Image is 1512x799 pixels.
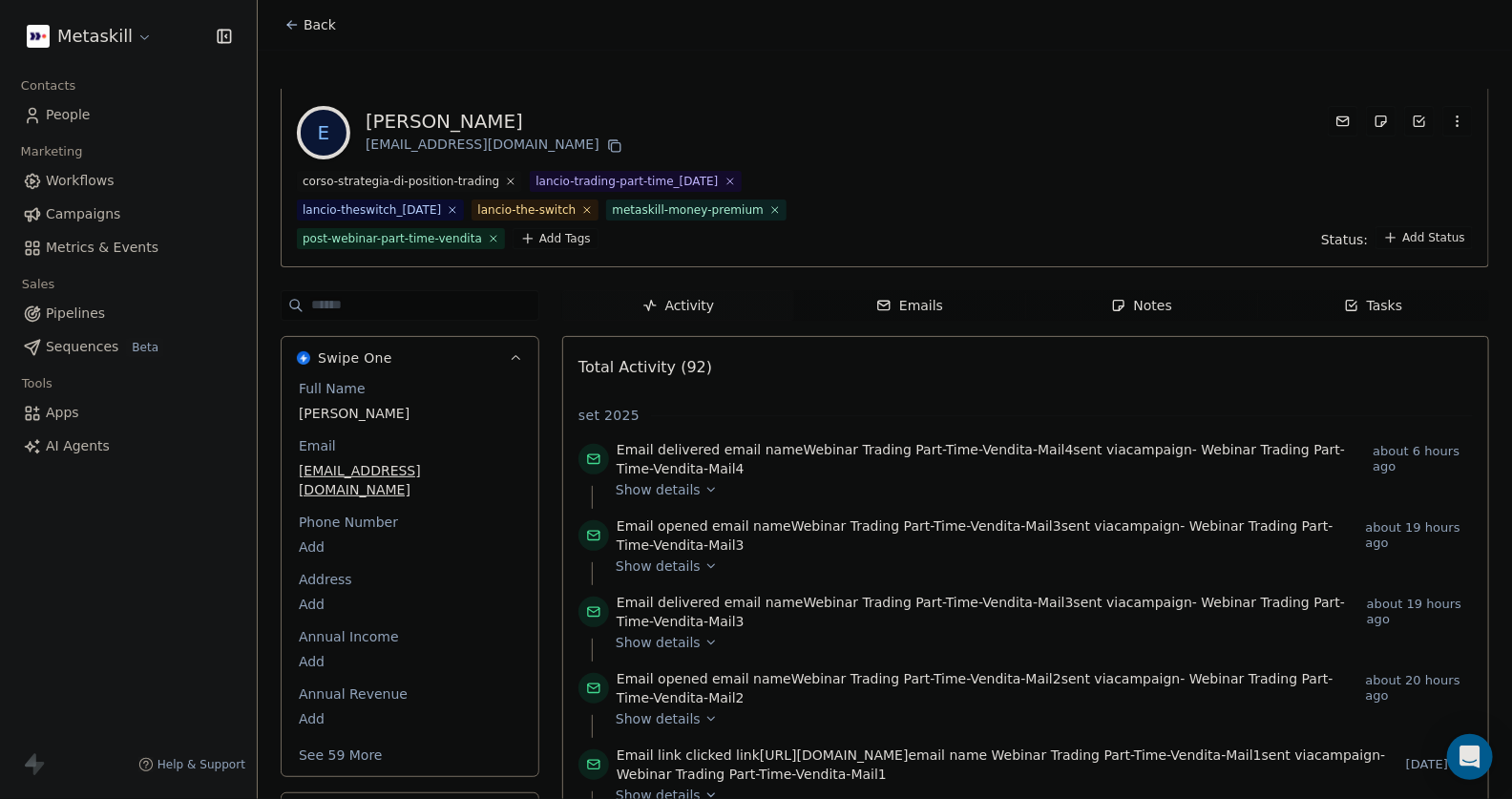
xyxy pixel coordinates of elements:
[616,633,1459,652] a: Show details
[282,337,538,379] button: Swipe OneSwipe One
[46,105,91,125] span: People
[287,738,394,772] button: See 59 More
[15,431,241,462] a: AI Agents
[303,201,441,219] div: lancio-theswitch_[DATE]
[46,403,79,423] span: Apps
[301,110,346,156] span: E
[46,238,158,258] span: Metrics & Events
[616,557,1459,576] a: Show details
[617,595,720,610] span: Email delivered
[299,537,521,557] span: Add
[295,570,356,589] span: Address
[791,671,1061,686] span: Webinar Trading Part-Time-Vendita-Mail2
[299,595,521,614] span: Add
[299,461,521,499] span: [EMAIL_ADDRESS][DOMAIN_NAME]
[616,633,701,652] span: Show details
[1366,673,1473,704] span: about 20 hours ago
[1111,296,1172,316] div: Notes
[612,201,764,219] div: metaskill-money-premium
[876,296,943,316] div: Emails
[46,304,105,324] span: Pipelines
[617,593,1359,631] span: email name sent via campaign -
[616,557,701,576] span: Show details
[513,228,598,249] button: Add Tags
[12,137,91,166] span: Marketing
[1321,230,1368,249] span: Status:
[297,351,310,365] img: Swipe One
[318,348,392,368] span: Swipe One
[15,165,241,197] a: Workflows
[304,15,336,34] span: Back
[46,436,110,456] span: AI Agents
[804,595,1074,610] span: Webinar Trading Part-Time-Vendita-Mail3
[617,516,1358,555] span: email name sent via campaign -
[13,270,63,299] span: Sales
[617,671,708,686] span: Email opened
[15,99,241,131] a: People
[617,442,720,457] span: Email delivered
[617,440,1365,478] span: email name sent via campaign -
[15,232,241,263] a: Metrics & Events
[760,747,909,763] span: [URL][DOMAIN_NAME]
[15,397,241,429] a: Apps
[299,709,521,728] span: Add
[1366,520,1473,551] span: about 19 hours ago
[299,404,521,423] span: [PERSON_NAME]
[57,24,133,49] span: Metaskill
[617,747,732,763] span: Email link clicked
[282,379,538,776] div: Swipe OneSwipe One
[617,669,1358,707] span: email name sent via campaign -
[1447,734,1493,780] div: Open Intercom Messenger
[23,20,157,53] button: Metaskill
[1344,296,1403,316] div: Tasks
[138,757,245,772] a: Help & Support
[477,201,576,219] div: lancio-the-switch
[303,173,499,190] div: corso-strategia-di-position-trading
[616,709,1459,728] a: Show details
[295,513,402,532] span: Phone Number
[295,436,340,455] span: Email
[617,518,708,534] span: Email opened
[1367,597,1473,627] span: about 19 hours ago
[616,480,1459,499] a: Show details
[616,709,701,728] span: Show details
[617,746,1398,784] span: link email name sent via campaign -
[15,331,241,363] a: SequencesBeta
[12,72,84,100] span: Contacts
[1406,757,1473,772] span: [DATE]
[1375,226,1473,249] button: Add Status
[46,337,118,357] span: Sequences
[366,108,626,135] div: [PERSON_NAME]
[992,747,1262,763] span: Webinar Trading Part-Time-Vendita-Mail1
[157,757,245,772] span: Help & Support
[273,8,347,42] button: Back
[303,230,482,247] div: post-webinar-part-time-vendita
[299,652,521,671] span: Add
[15,199,241,230] a: Campaigns
[46,204,120,224] span: Campaigns
[578,406,640,425] span: set 2025
[27,25,50,48] img: AVATAR%20METASKILL%20-%20Colori%20Positivo.png
[295,379,369,398] span: Full Name
[791,518,1061,534] span: Webinar Trading Part-Time-Vendita-Mail3
[46,171,115,191] span: Workflows
[366,135,626,158] div: [EMAIL_ADDRESS][DOMAIN_NAME]
[616,480,701,499] span: Show details
[535,173,718,190] div: lancio-trading-part-time_[DATE]
[617,767,887,782] span: Webinar Trading Part-Time-Vendita-Mail1
[578,358,712,376] span: Total Activity (92)
[1373,444,1473,474] span: about 6 hours ago
[295,627,403,646] span: Annual Income
[13,369,60,398] span: Tools
[295,684,411,704] span: Annual Revenue
[804,442,1074,457] span: Webinar Trading Part-Time-Vendita-Mail4
[126,338,164,357] span: Beta
[15,298,241,329] a: Pipelines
